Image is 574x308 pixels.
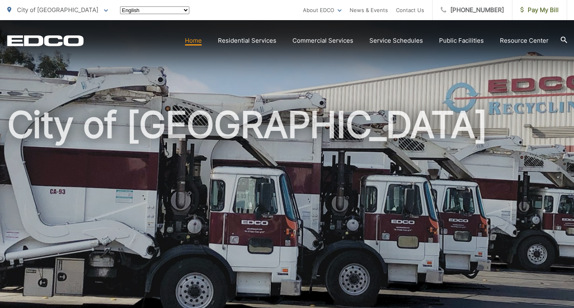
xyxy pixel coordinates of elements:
[350,5,388,15] a: News & Events
[292,36,353,45] a: Commercial Services
[185,36,202,45] a: Home
[520,5,559,15] span: Pay My Bill
[218,36,276,45] a: Residential Services
[120,6,189,14] select: Select a language
[500,36,549,45] a: Resource Center
[303,5,342,15] a: About EDCO
[439,36,484,45] a: Public Facilities
[17,6,98,14] span: City of [GEOGRAPHIC_DATA]
[396,5,424,15] a: Contact Us
[369,36,423,45] a: Service Schedules
[7,35,84,46] a: EDCD logo. Return to the homepage.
